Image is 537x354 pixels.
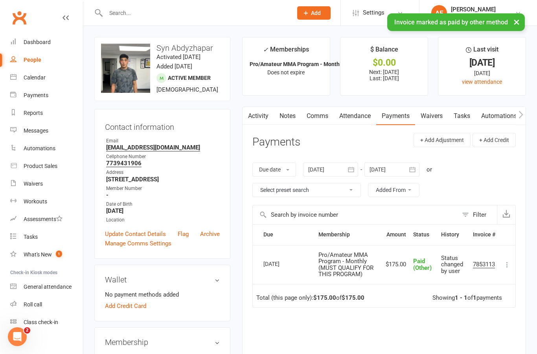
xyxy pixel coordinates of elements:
a: Calendar [10,69,83,87]
h3: Wallet [105,275,220,284]
div: Product Sales [24,163,57,169]
button: Add [297,6,331,20]
a: Tasks [448,107,476,125]
div: People [24,57,41,63]
a: Manage Comms Settings [105,239,171,248]
a: Attendance [334,107,376,125]
span: Active member [168,75,211,81]
a: Comms [301,107,334,125]
th: History [438,225,469,245]
div: Workouts [24,198,47,205]
th: Amount [382,225,410,245]
div: [DATE] [445,69,519,77]
span: Add [311,10,321,16]
span: 2 [24,327,30,334]
div: Roll call [24,301,42,308]
time: Added [DATE] [156,63,192,70]
div: Date of Birth [106,201,220,208]
th: Status [410,225,437,245]
a: Waivers [415,107,448,125]
h3: Syn Abdyzhapar [101,44,224,52]
span: Settings [363,4,384,22]
div: Member Number [106,185,220,192]
div: [PERSON_NAME] [451,6,496,13]
a: Waivers [10,175,83,193]
div: [DATE] [445,59,519,67]
h3: Payments [252,136,300,148]
a: Notes [274,107,301,125]
input: Search... [103,7,287,18]
strong: $175.00 [313,294,336,301]
a: What's New1 [10,246,83,264]
button: Due date [252,162,296,177]
div: Email [106,137,220,145]
div: Dashboard [24,39,51,45]
div: Payments [24,92,48,98]
p: Next: [DATE] Last: [DATE] [348,69,421,81]
img: image1687474568.png [101,44,150,93]
div: Address [106,169,220,176]
div: $ Balance [370,44,398,59]
strong: - [106,192,220,199]
div: AE [431,5,447,21]
div: VFS Academy [451,13,496,20]
button: Added From [368,183,419,197]
a: Assessments [10,210,83,228]
a: Activity [243,107,274,125]
div: Messages [24,127,48,134]
div: Class check-in [24,319,58,325]
a: view attendance [462,79,502,85]
div: Total (this page only): of [256,295,364,301]
div: Assessments [24,216,63,222]
strong: 1 - 1 [455,294,467,301]
a: Archive [200,229,220,239]
h3: Membership [105,338,220,347]
a: Dashboard [10,33,83,51]
span: Status changed by user [441,254,463,275]
div: Waivers [24,181,43,187]
a: Reports [10,104,83,122]
time: Activated [DATE] [156,53,200,61]
a: Update Contact Details [105,229,166,239]
a: Roll call [10,296,83,313]
div: Invoice marked as paid by other method [387,13,525,31]
iframe: Intercom live chat [8,327,27,346]
td: $175.00 [382,245,410,284]
a: Clubworx [9,8,29,28]
a: People [10,51,83,69]
strong: [STREET_ADDRESS] [106,176,220,183]
a: Flag [178,229,189,239]
span: Paid (Other) [413,258,432,271]
h3: Contact information [105,120,220,131]
a: Class kiosk mode [10,313,83,331]
th: Membership [315,225,382,245]
th: Invoice # [469,225,499,245]
div: or [427,165,432,174]
li: No payment methods added [105,290,220,299]
a: Add Credit Card [105,301,146,311]
div: Automations [24,145,55,151]
a: Payments [10,87,83,104]
a: Automations [10,140,83,157]
div: Filter [473,210,486,219]
button: + Add Adjustment [414,133,471,147]
strong: [DATE] [106,207,220,214]
input: Search by invoice number [253,205,458,224]
a: Tasks [10,228,83,246]
div: Cellphone Number [106,153,220,160]
div: [DATE] [263,258,300,270]
strong: $175.00 [342,294,364,301]
span: Pro/Amateur MMA Program - Monthly (MUST QUALIFY FOR THIS PROGRAM) [318,251,373,278]
button: + Add Credit [473,133,516,147]
a: Messages [10,122,83,140]
strong: Pro/Amateur MMA Program - Monthly (MUST QU... [250,61,376,67]
a: Product Sales [10,157,83,175]
div: Calendar [24,74,46,81]
i: ✓ [263,46,268,53]
a: Automations [476,107,522,125]
a: General attendance kiosk mode [10,278,83,296]
div: What's New [24,251,52,258]
button: × [509,13,524,30]
div: Memberships [263,44,309,59]
div: $0.00 [348,59,421,67]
